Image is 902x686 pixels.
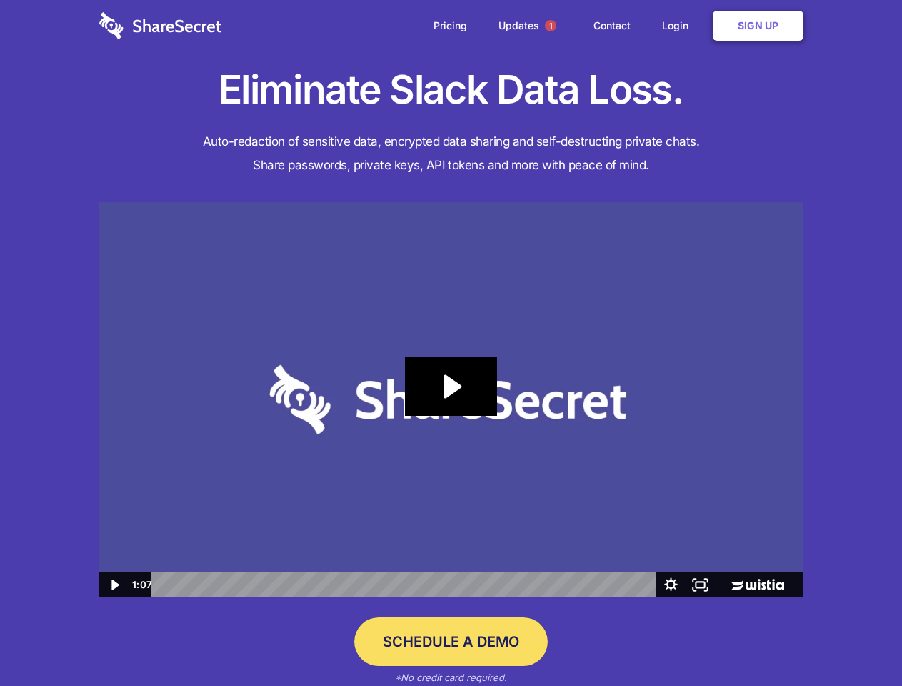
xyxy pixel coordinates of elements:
iframe: Drift Widget Chat Controller [831,615,885,669]
h1: Eliminate Slack Data Loss. [99,64,803,116]
a: Login [648,4,710,48]
a: Pricing [419,4,481,48]
h4: Auto-redaction of sensitive data, encrypted data sharing and self-destructing private chats. Shar... [99,130,803,177]
a: Contact [579,4,645,48]
img: logo-wordmark-white-trans-d4663122ce5f474addd5e946df7df03e33cb6a1c49d2221995e7729f52c070b2.svg [99,12,221,39]
img: Sharesecret [99,202,803,598]
button: Play Video [99,572,129,597]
